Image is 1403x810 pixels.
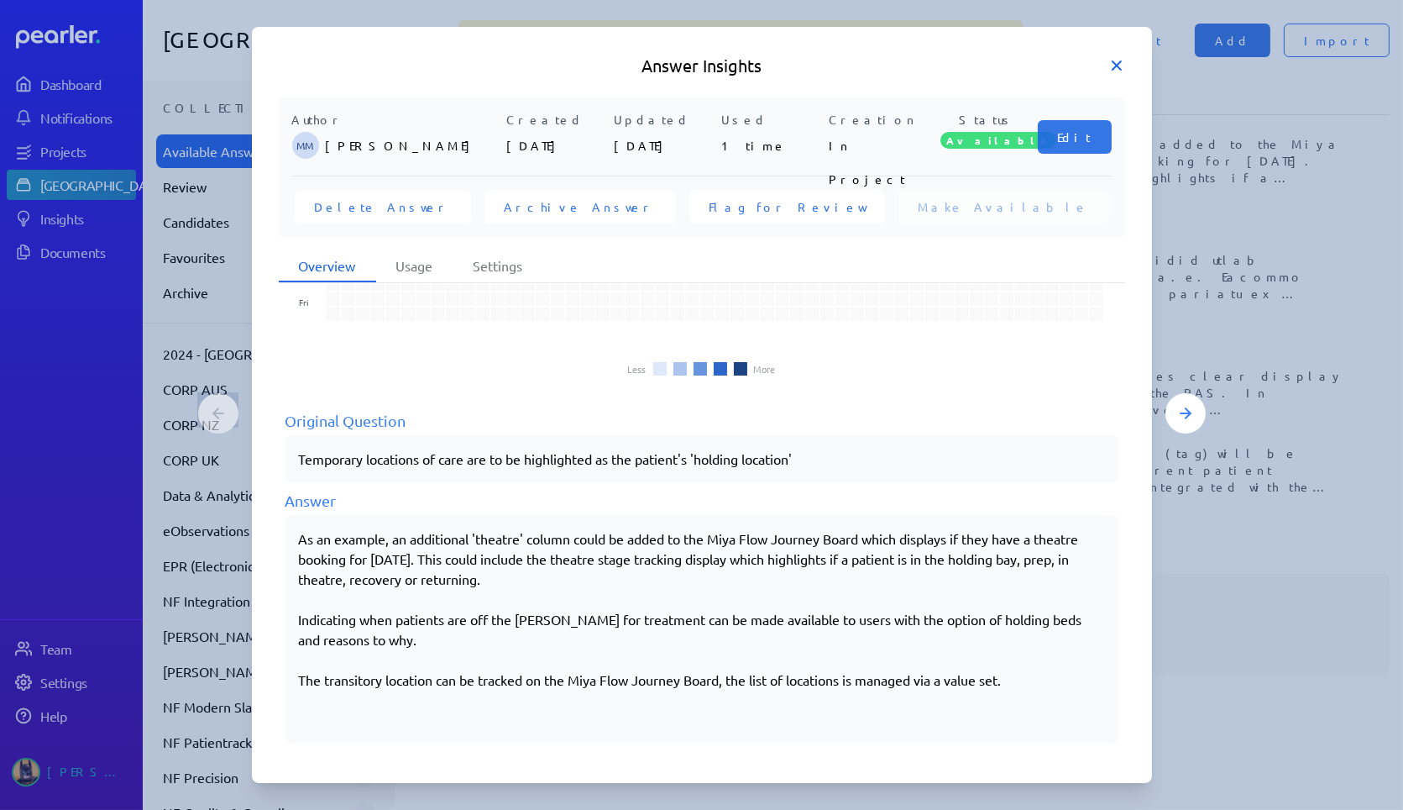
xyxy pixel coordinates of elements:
[628,364,647,374] li: Less
[830,129,930,162] p: In Project
[279,250,376,282] li: Overview
[285,409,1118,432] div: Original Question
[299,296,308,308] text: Fri
[689,190,885,224] button: Flag for Review
[326,129,500,162] p: [PERSON_NAME]
[453,250,543,282] li: Settings
[315,198,451,215] span: Delete Answer
[1038,120,1112,154] button: Edit
[1165,393,1206,434] button: Next Answer
[376,250,453,282] li: Usage
[722,129,823,162] p: 1 time
[919,198,1089,215] span: Make Available
[292,111,500,129] p: Author
[1058,129,1092,145] span: Edit
[940,132,1056,149] span: Available
[299,529,1105,589] p: As an example, an additional 'theatre' column could be added to the Miya Flow Journey Board which...
[484,190,676,224] button: Archive Answer
[615,111,715,129] p: Updated
[279,54,1125,77] h5: Answer Insights
[295,190,471,224] button: Delete Answer
[709,198,865,215] span: Flag for Review
[507,129,608,162] p: [DATE]
[285,489,1118,512] div: Answer
[722,111,823,129] p: Used
[615,129,715,162] p: [DATE]
[830,111,930,129] p: Creation
[937,111,1038,129] p: Status
[299,670,1105,690] p: The transitory location can be tracked on the Miya Flow Journey Board, the list of locations is m...
[507,111,608,129] p: Created
[505,198,656,215] span: Archive Answer
[299,449,1105,469] p: Temporary locations of care are to be highlighted as the patient's 'holding location'
[898,190,1109,224] button: Make Available
[299,609,1105,650] p: Indicating when patients are off the [PERSON_NAME] for treatment can be made available to users w...
[754,364,776,374] li: More
[292,132,319,159] span: Michelle Manuel
[198,393,238,434] button: Previous Answer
